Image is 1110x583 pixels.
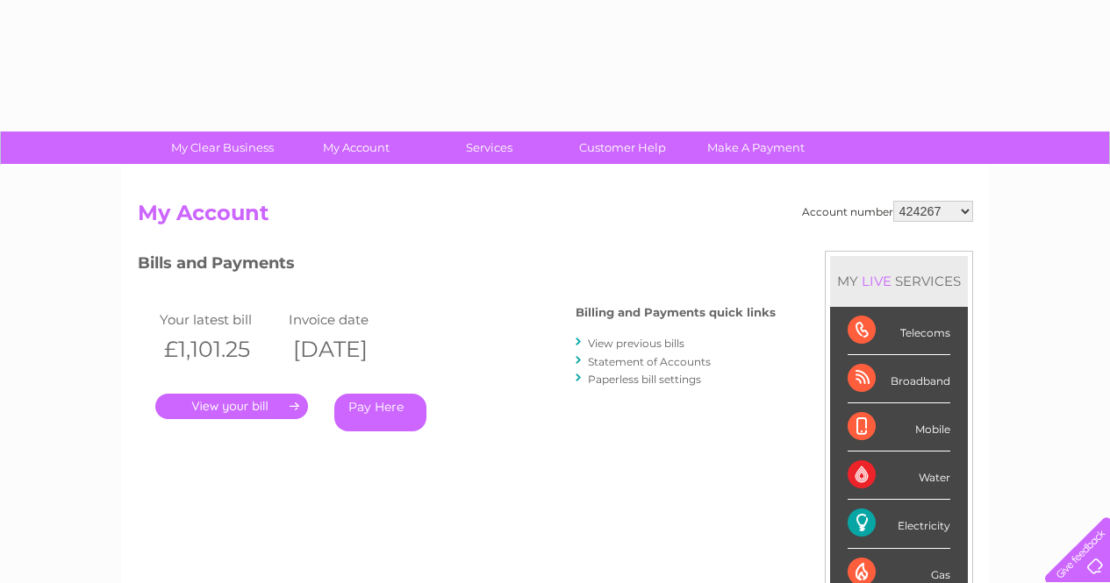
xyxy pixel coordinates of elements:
[150,132,295,164] a: My Clear Business
[283,132,428,164] a: My Account
[155,394,308,419] a: .
[155,308,285,331] td: Your latest bill
[802,201,973,222] div: Account number
[848,451,950,500] div: Water
[848,403,950,451] div: Mobile
[588,355,711,368] a: Statement of Accounts
[284,331,414,367] th: [DATE]
[848,307,950,355] div: Telecoms
[848,355,950,403] div: Broadband
[848,500,950,548] div: Electricity
[588,373,701,386] a: Paperless bill settings
[684,132,828,164] a: Make A Payment
[284,308,414,331] td: Invoice date
[334,394,426,431] a: Pay Here
[155,331,285,367] th: £1,101.25
[588,337,684,350] a: View previous bills
[858,273,895,289] div: LIVE
[138,201,973,234] h2: My Account
[550,132,695,164] a: Customer Help
[576,306,776,319] h4: Billing and Payments quick links
[138,251,776,281] h3: Bills and Payments
[830,256,968,306] div: MY SERVICES
[417,132,562,164] a: Services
